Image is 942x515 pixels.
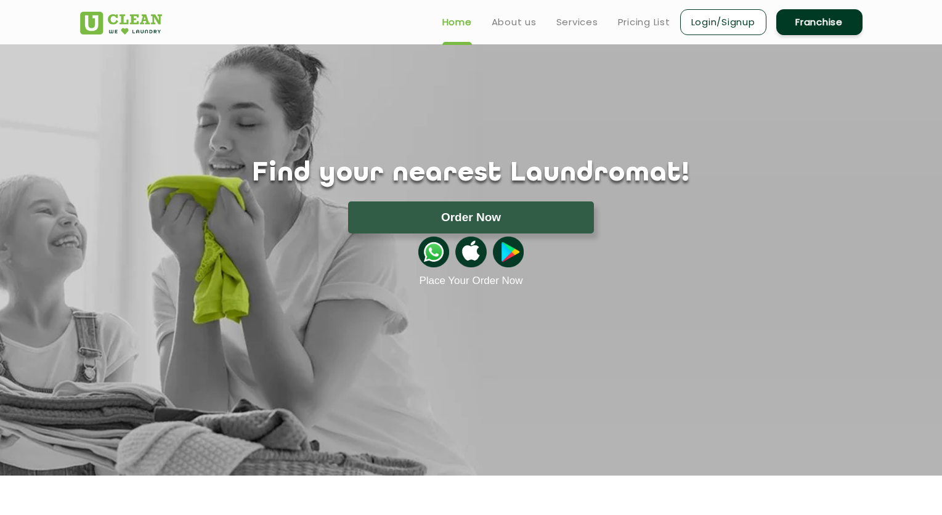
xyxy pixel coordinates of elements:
button: Order Now [348,201,594,233]
a: Login/Signup [680,9,766,35]
a: Home [442,15,472,30]
a: Pricing List [618,15,670,30]
img: UClean Laundry and Dry Cleaning [80,12,162,34]
a: Place Your Order Now [419,275,522,287]
a: Franchise [776,9,863,35]
img: whatsappicon.png [418,237,449,267]
a: About us [492,15,537,30]
a: Services [556,15,598,30]
h1: Find your nearest Laundromat! [71,158,872,189]
img: playstoreicon.png [493,237,524,267]
img: apple-icon.png [455,237,486,267]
